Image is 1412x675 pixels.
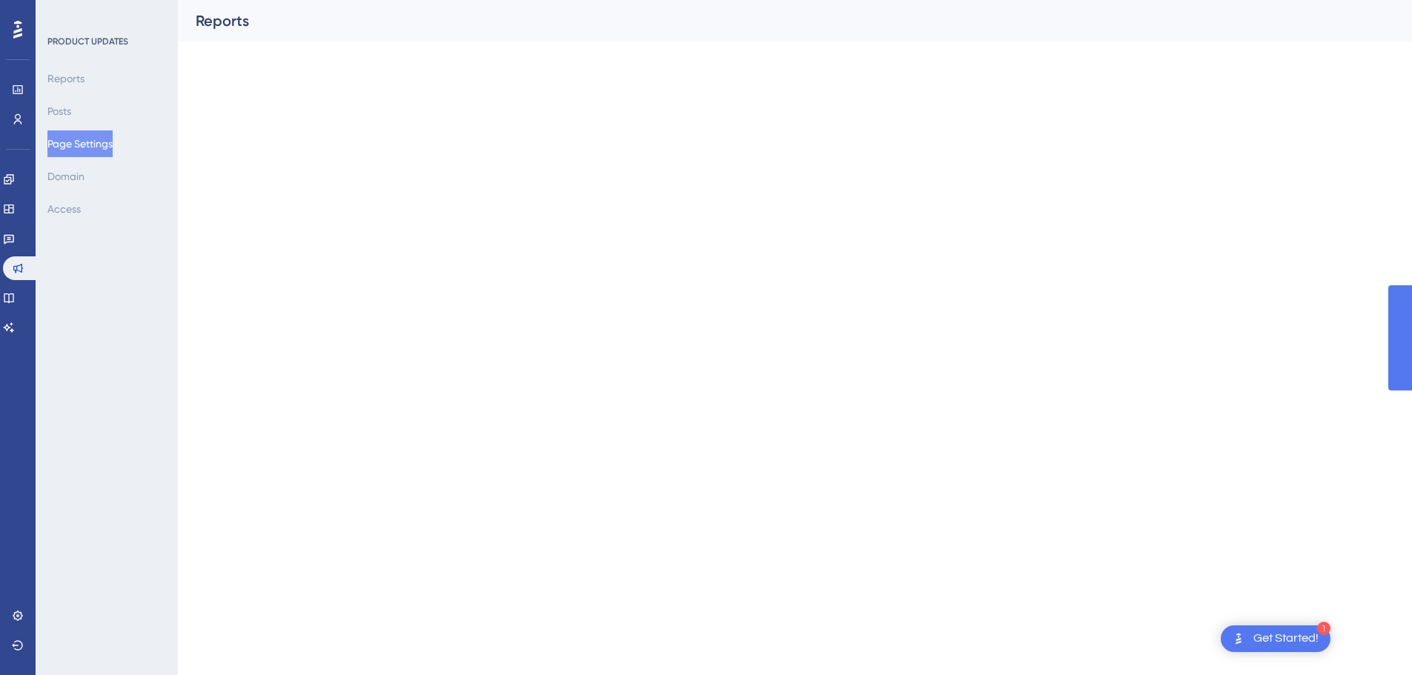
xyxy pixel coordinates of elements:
img: launcher-image-alternative-text [1230,630,1247,648]
div: 1 [1317,622,1330,635]
div: Open Get Started! checklist, remaining modules: 1 [1221,625,1330,652]
div: Reports [196,10,1357,31]
button: Posts [47,98,71,124]
iframe: UserGuiding AI Assistant Launcher [1350,616,1394,661]
button: Access [47,196,81,222]
div: PRODUCT UPDATES [47,36,128,47]
div: Get Started! [1253,631,1319,647]
button: Page Settings [47,130,113,157]
button: Reports [47,65,84,92]
button: Domain [47,163,84,190]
